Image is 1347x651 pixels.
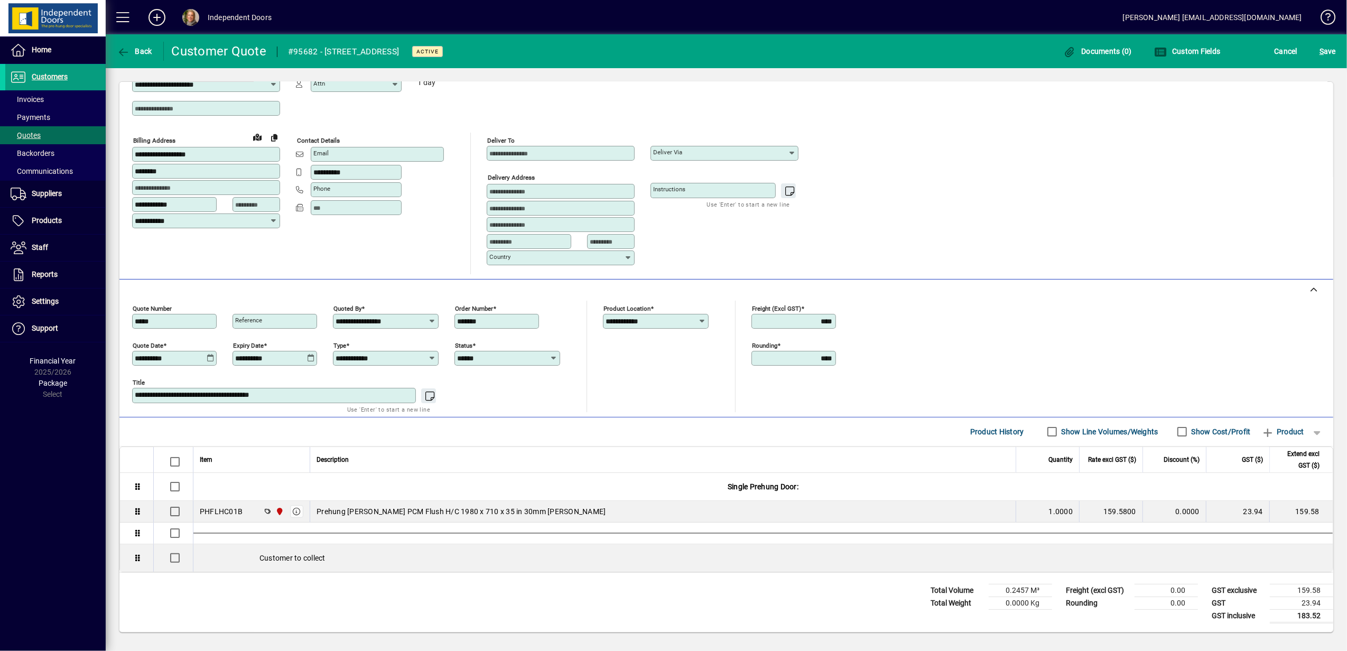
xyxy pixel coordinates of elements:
[1048,454,1073,466] span: Quantity
[966,422,1028,441] button: Product History
[653,185,685,193] mat-label: Instructions
[1151,42,1223,61] button: Custom Fields
[752,341,777,349] mat-label: Rounding
[989,597,1052,609] td: 0.0000 Kg
[1206,501,1269,523] td: 23.94
[288,43,399,60] div: #95682 - [STREET_ADDRESS]
[313,150,329,157] mat-label: Email
[1060,426,1158,437] label: Show Line Volumes/Weights
[317,506,606,517] span: Prehung [PERSON_NAME] PCM Flush H/C 1980 x 710 x 35 in 30mm [PERSON_NAME]
[106,42,164,61] app-page-header-button: Back
[1320,43,1336,60] span: ave
[1206,609,1270,622] td: GST inclusive
[5,162,106,180] a: Communications
[1061,42,1135,61] button: Documents (0)
[317,454,349,466] span: Description
[5,37,106,63] a: Home
[32,189,62,198] span: Suppliers
[455,304,493,312] mat-label: Order number
[5,208,106,234] a: Products
[5,181,106,207] a: Suppliers
[1088,454,1136,466] span: Rate excl GST ($)
[249,128,266,145] a: View on map
[1270,597,1333,609] td: 23.94
[266,129,283,146] button: Copy to Delivery address
[417,79,435,87] span: 1 day
[489,253,510,261] mat-label: Country
[273,506,285,517] span: Christchurch
[39,379,67,387] span: Package
[174,8,208,27] button: Profile
[1313,2,1334,36] a: Knowledge Base
[11,149,54,157] span: Backorders
[114,42,155,61] button: Back
[1061,584,1135,597] td: Freight (excl GST)
[333,341,346,349] mat-label: Type
[1270,584,1333,597] td: 159.58
[193,473,1333,500] div: Single Prehung Door:
[133,378,145,386] mat-label: Title
[1206,597,1270,609] td: GST
[653,148,682,156] mat-label: Deliver via
[11,167,73,175] span: Communications
[5,235,106,261] a: Staff
[333,304,361,312] mat-label: Quoted by
[1276,448,1320,471] span: Extend excl GST ($)
[5,90,106,108] a: Invoices
[11,131,41,139] span: Quotes
[1154,47,1221,55] span: Custom Fields
[487,137,515,144] mat-label: Deliver To
[32,324,58,332] span: Support
[313,80,325,87] mat-label: Attn
[925,597,989,609] td: Total Weight
[1256,422,1309,441] button: Product
[1123,9,1302,26] div: [PERSON_NAME] [EMAIL_ADDRESS][DOMAIN_NAME]
[133,341,163,349] mat-label: Quote date
[208,9,272,26] div: Independent Doors
[32,72,68,81] span: Customers
[5,262,106,288] a: Reports
[32,297,59,305] span: Settings
[1142,501,1206,523] td: 0.0000
[30,357,76,365] span: Financial Year
[603,304,651,312] mat-label: Product location
[32,270,58,278] span: Reports
[707,198,790,210] mat-hint: Use 'Enter' to start a new line
[235,317,262,324] mat-label: Reference
[1270,609,1333,622] td: 183.52
[1261,423,1304,440] span: Product
[989,584,1052,597] td: 0.2457 M³
[11,95,44,104] span: Invoices
[200,506,243,517] div: PHFLHC01B
[1269,501,1333,523] td: 159.58
[200,454,212,466] span: Item
[1206,584,1270,597] td: GST exclusive
[925,584,989,597] td: Total Volume
[1049,506,1073,517] span: 1.0000
[752,304,801,312] mat-label: Freight (excl GST)
[1086,506,1136,517] div: 159.5800
[5,108,106,126] a: Payments
[5,315,106,342] a: Support
[32,216,62,225] span: Products
[233,341,264,349] mat-label: Expiry date
[5,126,106,144] a: Quotes
[1317,42,1339,61] button: Save
[1135,597,1198,609] td: 0.00
[1135,584,1198,597] td: 0.00
[313,185,330,192] mat-label: Phone
[1190,426,1251,437] label: Show Cost/Profit
[1242,454,1263,466] span: GST ($)
[1320,47,1324,55] span: S
[1164,454,1200,466] span: Discount (%)
[133,304,172,312] mat-label: Quote number
[1061,597,1135,609] td: Rounding
[193,544,1333,572] div: Customer to collect
[32,45,51,54] span: Home
[11,113,50,122] span: Payments
[5,289,106,315] a: Settings
[416,48,439,55] span: Active
[32,243,48,252] span: Staff
[455,341,472,349] mat-label: Status
[172,43,267,60] div: Customer Quote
